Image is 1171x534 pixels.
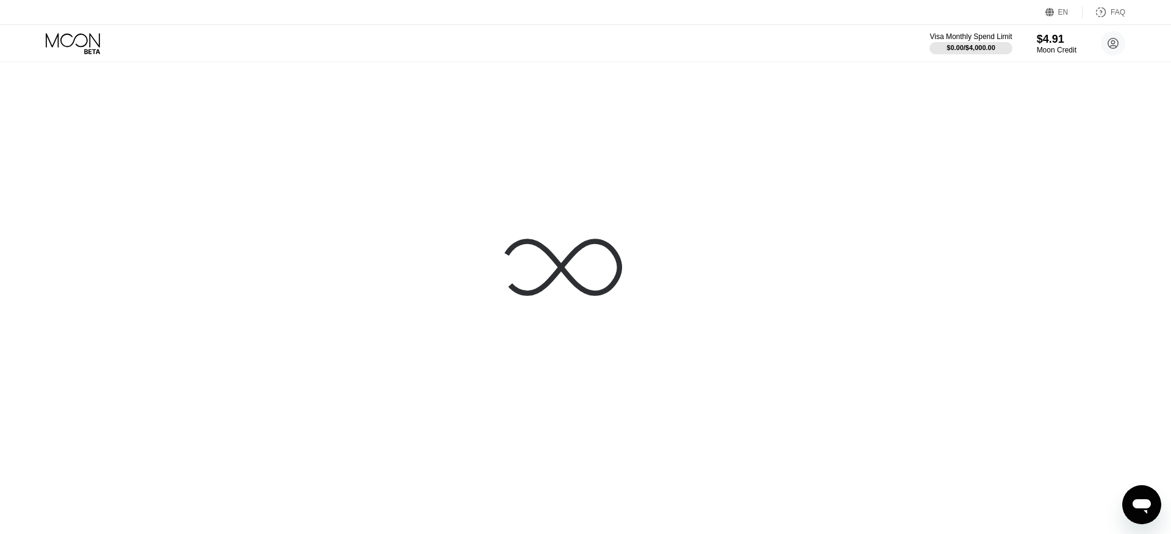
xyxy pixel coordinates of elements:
div: $4.91 [1037,33,1076,46]
div: FAQ [1083,6,1125,18]
div: Moon Credit [1037,46,1076,54]
div: $0.00 / $4,000.00 [947,44,995,51]
iframe: Button to launch messaging window [1122,485,1161,524]
div: Visa Monthly Spend Limit$0.00/$4,000.00 [929,32,1012,54]
div: FAQ [1111,8,1125,16]
div: $4.91Moon Credit [1037,33,1076,54]
div: EN [1045,6,1083,18]
div: Visa Monthly Spend Limit [929,32,1012,41]
div: EN [1058,8,1069,16]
